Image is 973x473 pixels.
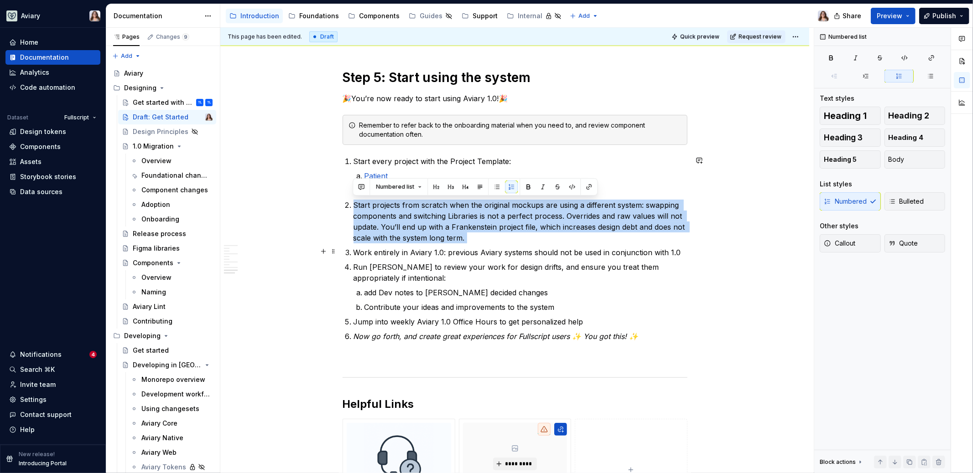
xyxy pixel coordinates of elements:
[6,10,17,21] img: 256e2c79-9abd-4d59-8978-03feab5a3943.png
[133,244,180,253] div: Figma libraries
[420,11,442,21] div: Guides
[124,331,161,340] div: Developing
[20,127,66,136] div: Design tokens
[114,11,200,21] div: Documentation
[285,9,343,23] a: Foundations
[889,155,905,164] span: Body
[21,11,40,21] div: Aviary
[871,8,916,24] button: Preview
[5,407,100,422] button: Contact support
[118,358,216,372] a: Developing in [GEOGRAPHIC_DATA]
[343,94,352,103] strong: 🎉
[133,346,169,355] div: Get started
[309,31,338,42] div: Draft
[20,142,61,151] div: Components
[680,33,719,41] span: Quick preview
[20,380,56,389] div: Invite team
[299,11,339,21] div: Foundations
[133,113,188,122] div: Draft: Get Started
[182,33,189,41] span: 9
[820,180,852,189] div: List styles
[20,53,69,62] div: Documentation
[127,270,216,285] a: Overview
[226,7,565,25] div: Page tree
[127,183,216,197] a: Component changes
[127,401,216,416] a: Using changesets
[364,302,687,313] p: Contribute your ideas and improvements to the system
[127,168,216,183] a: Foundational changes
[739,33,781,41] span: Request review
[5,347,100,362] button: Notifications4
[133,98,194,107] div: Get started with Aviary 1.0
[820,150,881,169] button: Heading 5
[889,239,918,248] span: Quote
[20,187,62,196] div: Data sources
[113,33,140,41] div: Pages
[118,124,216,139] a: Design Principles
[932,11,956,21] span: Publish
[820,456,864,468] div: Block actions
[127,212,216,226] a: Onboarding
[344,9,403,23] a: Components
[503,9,565,23] a: Internal
[5,170,100,184] a: Storybook stories
[829,8,867,24] button: Share
[127,445,216,460] a: Aviary Web
[109,50,144,62] button: Add
[343,69,687,86] h1: Step 5: Start using the system
[141,200,170,209] div: Adoption
[458,9,501,23] a: Support
[118,299,216,314] a: Aviary Lint
[226,9,283,23] a: Introduction
[727,31,786,43] button: Request review
[820,129,881,147] button: Heading 3
[877,11,902,21] span: Preview
[885,107,946,125] button: Heading 2
[141,404,199,413] div: Using changesets
[127,197,216,212] a: Adoption
[20,157,42,166] div: Assets
[824,133,863,142] span: Heading 3
[824,239,855,248] span: Callout
[5,392,100,407] a: Settings
[64,114,89,121] span: Fullscript
[141,156,172,165] div: Overview
[133,258,173,267] div: Components
[118,95,216,110] a: Get started with Aviary 1.0TLTL
[354,262,687,283] p: Run [PERSON_NAME] to review your work for design drifts, and ensure you treat them appropriately ...
[818,10,829,21] img: Brittany Hogg
[118,226,216,241] a: Release process
[518,11,542,21] div: Internal
[127,431,216,445] a: Aviary Native
[885,192,946,211] button: Bulleted
[127,416,216,431] a: Aviary Core
[156,33,189,41] div: Changes
[20,350,62,359] div: Notifications
[5,50,100,65] a: Documentation
[133,229,186,238] div: Release process
[343,397,687,411] h2: Helpful Links
[889,111,930,120] span: Heading 2
[885,150,946,169] button: Body
[141,433,183,442] div: Aviary Native
[885,129,946,147] button: Heading 4
[354,156,687,167] p: Start every project with the Project Template:
[141,288,166,297] div: Naming
[5,80,100,95] a: Code automation
[118,110,216,124] a: Draft: Get StartedBrittany Hogg
[499,94,508,103] strong: 🎉
[127,372,216,387] a: Monorepo overview
[205,113,213,121] img: Brittany Hogg
[20,395,47,404] div: Settings
[885,234,946,252] button: Quote
[364,287,687,298] p: add Dev notes to [PERSON_NAME] decided changes
[118,314,216,329] a: Contributing
[578,12,590,20] span: Add
[669,31,723,43] button: Quick preview
[118,139,216,154] a: 1.0 Migration
[60,111,100,124] button: Fullscript
[141,448,177,457] div: Aviary Web
[127,387,216,401] a: Development workflow
[198,98,202,107] div: TL
[820,94,854,103] div: Text styles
